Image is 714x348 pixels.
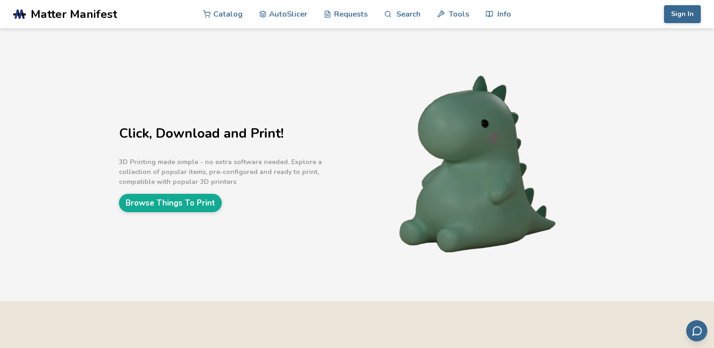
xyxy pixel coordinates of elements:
h1: Click, Download and Print! [119,126,355,141]
p: 3D Printing made simple - no extra software needed. Explore a collection of popular items, pre-co... [119,157,355,187]
button: Send feedback via email [686,320,707,341]
a: Browse Things To Print [119,194,222,212]
span: Matter Manifest [31,8,117,21]
button: Sign In [664,5,701,23]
